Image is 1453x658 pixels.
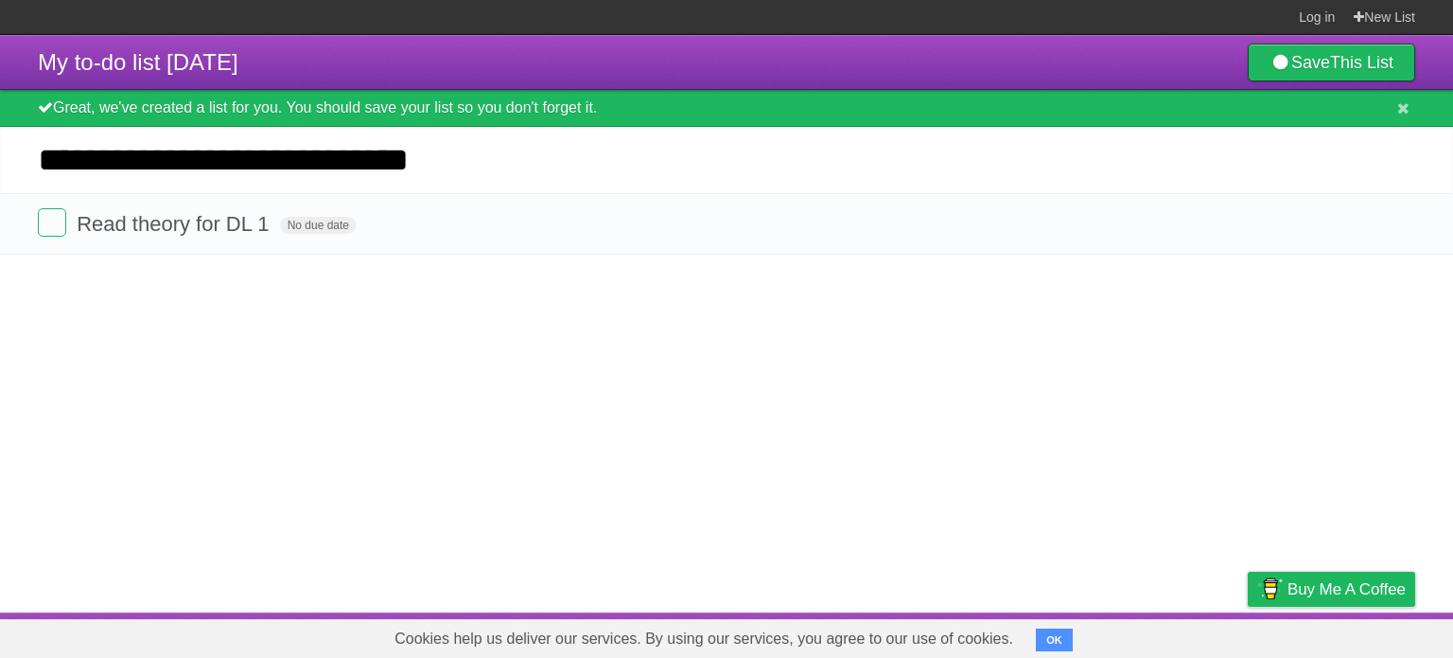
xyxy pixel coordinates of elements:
a: Developers [1059,617,1135,653]
span: Read theory for DL 1 [77,212,273,236]
span: My to-do list [DATE] [38,49,238,75]
span: No due date [280,217,357,234]
a: Suggest a feature [1296,617,1415,653]
label: Done [38,208,66,237]
a: About [996,617,1036,653]
a: Terms [1159,617,1200,653]
button: OK [1036,629,1073,651]
span: Buy me a coffee [1287,573,1406,606]
a: Privacy [1223,617,1272,653]
a: Buy me a coffee [1248,572,1415,607]
img: Buy me a coffee [1257,573,1283,605]
span: Cookies help us deliver our services. By using our services, you agree to our use of cookies. [376,620,1032,658]
a: SaveThis List [1248,44,1415,81]
b: This List [1330,53,1393,72]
